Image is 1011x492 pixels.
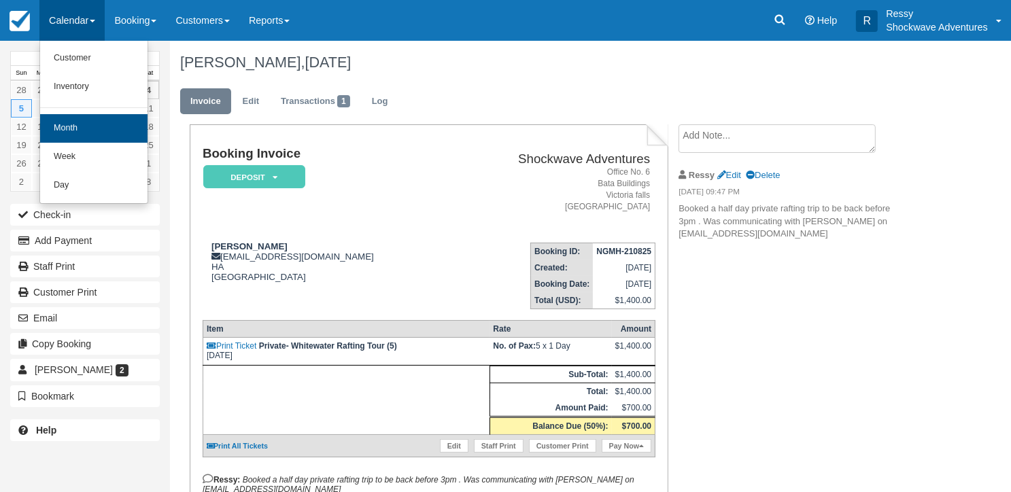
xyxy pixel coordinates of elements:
[36,425,56,436] b: Help
[11,66,32,81] th: Sun
[455,166,650,213] address: Office No. 6 Bata Buildings Victoria falls [GEOGRAPHIC_DATA]
[612,400,655,417] td: $700.00
[138,173,159,191] a: 8
[138,99,159,118] a: 11
[11,173,32,191] a: 2
[817,15,838,26] span: Help
[679,186,908,201] em: [DATE] 09:47 PM
[490,338,611,366] td: 5 x 1 Day
[337,95,350,107] span: 1
[138,81,159,99] a: 4
[11,154,32,173] a: 26
[138,118,159,136] a: 18
[40,114,148,143] a: Month
[531,243,594,260] th: Booking ID:
[259,341,397,351] strong: Private- Whitewater Rafting Tour (5)
[455,152,650,166] h2: Shockwave Adventures
[805,16,815,25] i: Help
[10,230,160,251] button: Add Payment
[612,366,655,383] td: $1,400.00
[32,118,53,136] a: 13
[203,165,305,189] em: Deposit
[612,383,655,400] td: $1,400.00
[10,333,160,355] button: Copy Booking
[493,341,536,351] strong: No. of Pax
[622,421,651,431] strong: $700.00
[612,321,655,338] th: Amount
[180,54,918,71] h1: [PERSON_NAME],
[203,241,449,282] div: [EMAIL_ADDRESS][DOMAIN_NAME] HA [GEOGRAPHIC_DATA]
[593,292,655,309] td: $1,400.00
[32,136,53,154] a: 20
[856,10,878,32] div: R
[138,136,159,154] a: 25
[531,276,594,292] th: Booking Date:
[10,204,160,226] button: Check-in
[271,88,360,115] a: Transactions1
[32,173,53,191] a: 3
[138,154,159,173] a: 1
[39,41,148,204] ul: Calendar
[40,143,148,171] a: Week
[11,118,32,136] a: 12
[35,364,113,375] span: [PERSON_NAME]
[440,439,468,453] a: Edit
[203,321,490,338] th: Item
[746,170,780,180] a: Delete
[490,417,611,435] th: Balance Due (50%):
[529,439,596,453] a: Customer Print
[32,81,53,99] a: 29
[10,385,160,407] button: Bookmark
[203,164,301,190] a: Deposit
[490,400,611,417] th: Amount Paid:
[32,99,53,118] a: 6
[10,359,160,381] a: [PERSON_NAME] 2
[10,419,160,441] a: Help
[717,170,741,180] a: Edit
[116,364,128,376] span: 2
[305,54,351,71] span: [DATE]
[679,203,908,241] p: Booked a half day private rafting trip to be back before 3pm . Was communicating with [PERSON_NAM...
[40,44,148,73] a: Customer
[11,81,32,99] a: 28
[886,20,988,34] p: Shockwave Adventures
[180,88,231,115] a: Invoice
[531,292,594,309] th: Total (USD):
[602,439,651,453] a: Pay Now
[32,66,53,81] th: Mon
[615,341,651,362] div: $1,400.00
[10,281,160,303] a: Customer Print
[203,338,490,366] td: [DATE]
[32,154,53,173] a: 27
[40,171,148,200] a: Day
[40,73,148,101] a: Inventory
[593,260,655,276] td: [DATE]
[11,136,32,154] a: 19
[886,7,988,20] p: Ressy
[531,260,594,276] th: Created:
[490,321,611,338] th: Rate
[11,99,32,118] a: 5
[362,88,398,115] a: Log
[490,383,611,400] th: Total:
[490,366,611,383] th: Sub-Total:
[10,256,160,277] a: Staff Print
[10,11,30,31] img: checkfront-main-nav-mini-logo.png
[207,442,268,450] a: Print All Tickets
[596,247,651,256] strong: NGMH-210825
[138,66,159,81] th: Sat
[689,170,715,180] strong: Ressy
[10,307,160,329] button: Email
[593,276,655,292] td: [DATE]
[233,88,269,115] a: Edit
[207,341,256,351] a: Print Ticket
[474,439,524,453] a: Staff Print
[203,147,449,161] h1: Booking Invoice
[211,241,288,251] strong: [PERSON_NAME]
[203,475,240,485] strong: Ressy:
